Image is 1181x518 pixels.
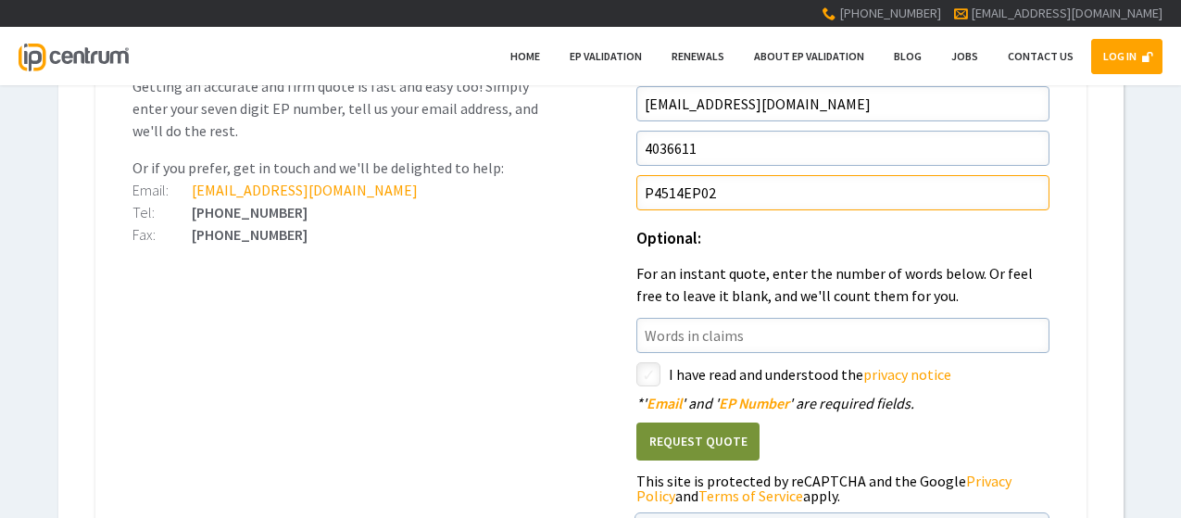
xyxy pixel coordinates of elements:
[498,39,552,74] a: Home
[742,39,876,74] a: About EP Validation
[669,362,1049,386] label: I have read and understood the
[719,394,789,412] span: EP Number
[660,39,736,74] a: Renewals
[636,472,1011,505] a: Privacy Policy
[636,262,1049,307] p: For an instant quote, enter the number of words below. Or feel free to leave it blank, and we'll ...
[636,423,760,461] button: Request Quote
[132,157,546,179] p: Or if you prefer, get in touch and we'll be delighted to help:
[971,5,1162,21] a: [EMAIL_ADDRESS][DOMAIN_NAME]
[996,39,1086,74] a: Contact Us
[132,205,546,220] div: [PHONE_NUMBER]
[132,205,192,220] div: Tel:
[951,49,978,63] span: Jobs
[636,131,1049,166] input: EP Number
[1091,39,1162,74] a: LOG IN
[754,49,864,63] span: About EP Validation
[558,39,654,74] a: EP Validation
[882,39,934,74] a: Blog
[636,396,1049,411] div: ' ' and ' ' are required fields.
[894,49,922,63] span: Blog
[939,39,990,74] a: Jobs
[839,5,941,21] span: [PHONE_NUMBER]
[570,49,642,63] span: EP Validation
[132,227,192,242] div: Fax:
[672,49,724,63] span: Renewals
[132,183,192,197] div: Email:
[132,75,546,142] p: Getting an accurate and firm quote is fast and easy too! Simply enter your seven digit EP number,...
[636,318,1049,353] input: Words in claims
[636,231,1049,247] h1: Optional:
[636,362,660,386] label: styled-checkbox
[636,86,1049,121] input: Email
[698,486,803,505] a: Terms of Service
[647,394,682,412] span: Email
[192,181,418,199] a: [EMAIL_ADDRESS][DOMAIN_NAME]
[510,49,540,63] span: Home
[863,365,951,384] a: privacy notice
[132,227,546,242] div: [PHONE_NUMBER]
[636,474,1049,503] div: This site is protected by reCAPTCHA and the Google and apply.
[19,27,128,85] a: IP Centrum
[636,175,1049,210] input: Your Reference
[1008,49,1074,63] span: Contact Us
